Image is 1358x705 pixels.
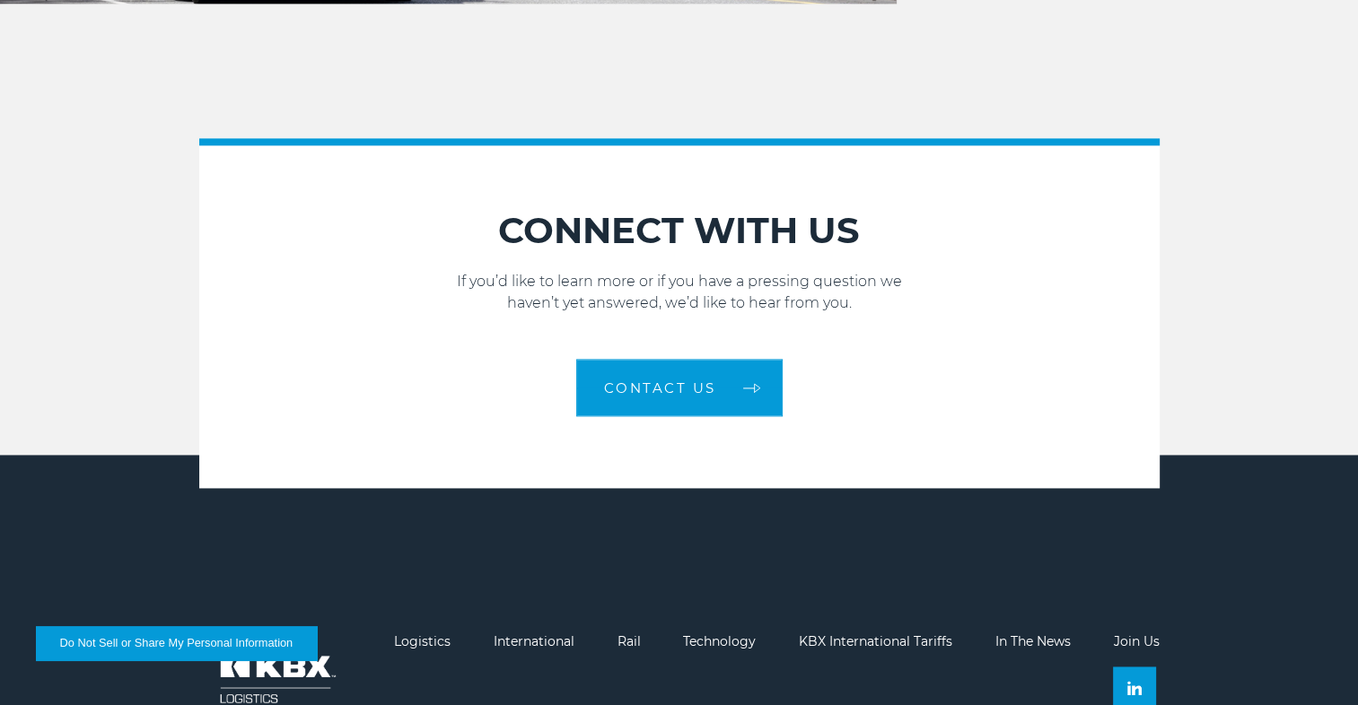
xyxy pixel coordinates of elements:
[1127,681,1142,695] img: Linkedin
[799,633,952,649] a: KBX International Tariffs
[995,633,1071,649] a: In The News
[604,381,716,395] span: Contact Us
[618,633,641,649] a: Rail
[683,633,756,649] a: Technology
[1113,633,1159,649] a: Join Us
[36,626,317,660] button: Do Not Sell or Share My Personal Information
[199,271,1160,314] p: If you’d like to learn more or if you have a pressing question we haven’t yet answered, we’d like...
[199,208,1160,253] h2: CONNECT WITH US
[394,633,451,649] a: Logistics
[494,633,574,649] a: International
[576,359,783,416] a: Contact Us arrow arrow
